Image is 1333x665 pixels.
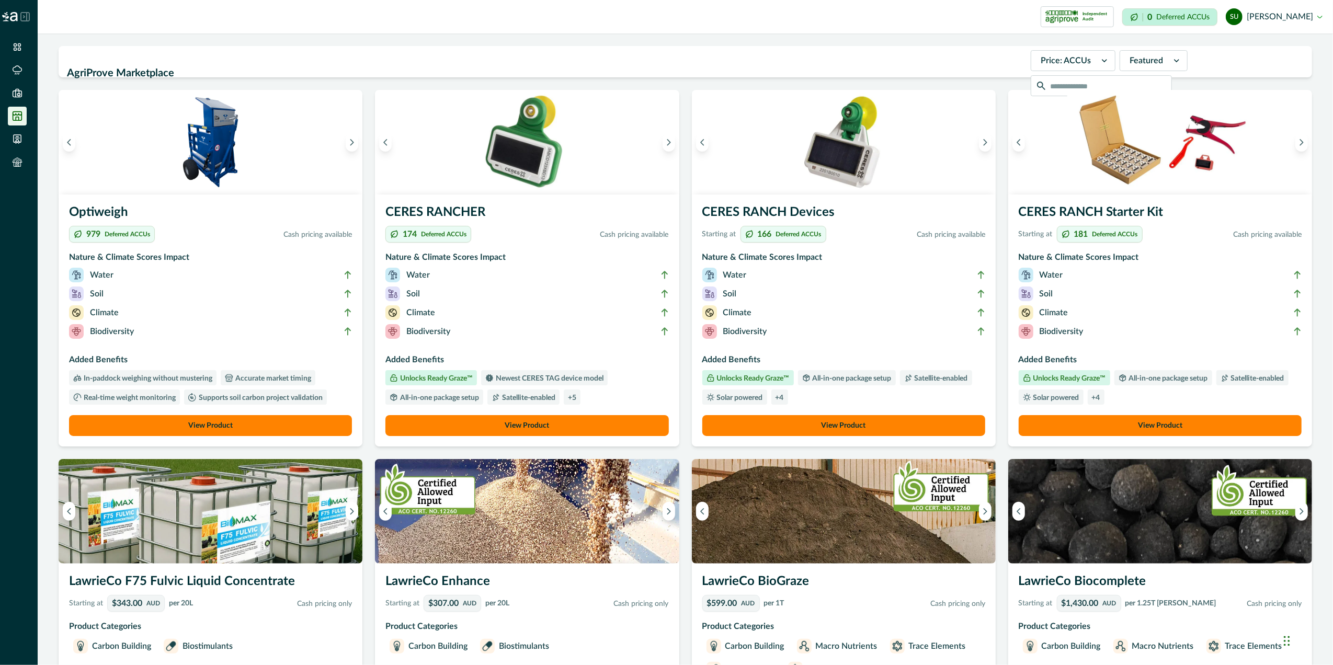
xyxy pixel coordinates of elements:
[1019,353,1302,370] h3: Added Benefits
[1156,13,1210,21] p: Deferred ACCUs
[428,599,459,607] p: $307.00
[1125,598,1216,609] p: per 1.25T [PERSON_NAME]
[406,269,430,281] p: Water
[408,640,468,652] p: Carbon Building
[723,269,747,281] p: Water
[385,353,668,370] h3: Added Benefits
[1019,620,1302,633] p: Product Categories
[723,306,752,319] p: Climate
[183,640,233,652] p: Biostimulants
[789,599,985,610] p: Cash pricing only
[69,353,352,370] h3: Added Benefits
[715,394,763,402] p: Solar powered
[1209,641,1219,651] img: Trace Elements
[1019,572,1302,595] h3: LawrieCo Biocomplete
[406,306,435,319] p: Climate
[514,599,668,610] p: Cash pricing only
[696,502,709,521] button: Previous image
[758,230,772,238] p: 166
[702,229,736,240] p: Starting at
[1040,306,1068,319] p: Climate
[69,572,352,595] h3: LawrieCo F75 Fulvic Liquid Concentrate
[1115,641,1126,651] img: Macro Nutrients
[92,640,151,652] p: Carbon Building
[169,598,193,609] p: per 20L
[166,641,176,651] img: Biostimulants
[702,251,985,268] h3: Nature & Climate Scores Impact
[375,90,679,194] img: A single CERES RANCHER device
[1281,615,1333,665] div: Chat Widget
[69,203,352,226] h3: Optiweigh
[909,640,966,652] p: Trace Elements
[90,325,134,338] p: Biodiversity
[500,394,555,402] p: Satellite-enabled
[385,415,668,436] button: View Product
[406,325,450,338] p: Biodiversity
[385,203,668,226] h3: CERES RANCHER
[1012,133,1025,152] button: Previous image
[1103,600,1116,606] p: AUD
[105,231,150,237] p: Deferred ACCUs
[725,640,784,652] p: Carbon Building
[1042,640,1101,652] p: Carbon Building
[707,599,737,607] p: $599.00
[112,599,142,607] p: $343.00
[499,640,549,652] p: Biostimulants
[1147,230,1302,240] p: Cash pricing available
[69,415,352,436] button: View Product
[830,230,985,240] p: Cash pricing available
[398,394,479,402] p: All-in-one package setup
[1019,415,1302,436] button: View Product
[1062,599,1099,607] p: $1,430.00
[723,288,737,300] p: Soil
[979,502,992,521] button: Next image
[776,394,784,402] p: + 4
[1295,502,1308,521] button: Next image
[1012,502,1025,521] button: Previous image
[233,375,311,382] p: Accurate market timing
[913,375,968,382] p: Satellite-enabled
[398,375,473,382] p: Unlocks Ready Graze™
[742,600,755,606] p: AUD
[1031,394,1079,402] p: Solar powered
[709,641,719,651] img: Carbon Building
[392,641,402,651] img: Carbon Building
[385,572,668,595] h3: LawrieCo Enhance
[799,641,810,651] img: Macro Nutrients
[702,353,985,370] h3: Added Benefits
[82,394,176,402] p: Real-time weight monitoring
[1229,375,1284,382] p: Satellite-enabled
[69,620,352,633] p: Product Categories
[494,375,603,382] p: Newest CERES TAG device model
[1041,6,1114,27] button: certification logoIndependent Audit
[776,231,822,237] p: Deferred ACCUs
[1040,325,1084,338] p: Biodiversity
[663,502,675,521] button: Next image
[379,502,392,521] button: Previous image
[1284,625,1290,657] div: Drag
[63,502,75,521] button: Previous image
[1008,90,1312,194] img: A CERES RANCH starter kit
[1295,133,1308,152] button: Next image
[696,133,709,152] button: Previous image
[346,133,358,152] button: Next image
[75,641,86,651] img: Carbon Building
[811,375,892,382] p: All-in-one package setup
[1092,231,1138,237] p: Deferred ACCUs
[159,230,352,240] p: Cash pricing available
[568,394,576,402] p: + 5
[1025,641,1035,651] img: Carbon Building
[385,251,668,268] h3: Nature & Climate Scores Impact
[463,600,476,606] p: AUD
[90,306,119,319] p: Climate
[1019,251,1302,268] h3: Nature & Climate Scores Impact
[702,203,985,226] h3: CERES RANCH Devices
[1221,599,1302,610] p: Cash pricing only
[90,288,104,300] p: Soil
[723,325,767,338] p: Biodiversity
[346,502,358,521] button: Next image
[1019,229,1053,240] p: Starting at
[379,133,392,152] button: Previous image
[86,230,100,238] p: 979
